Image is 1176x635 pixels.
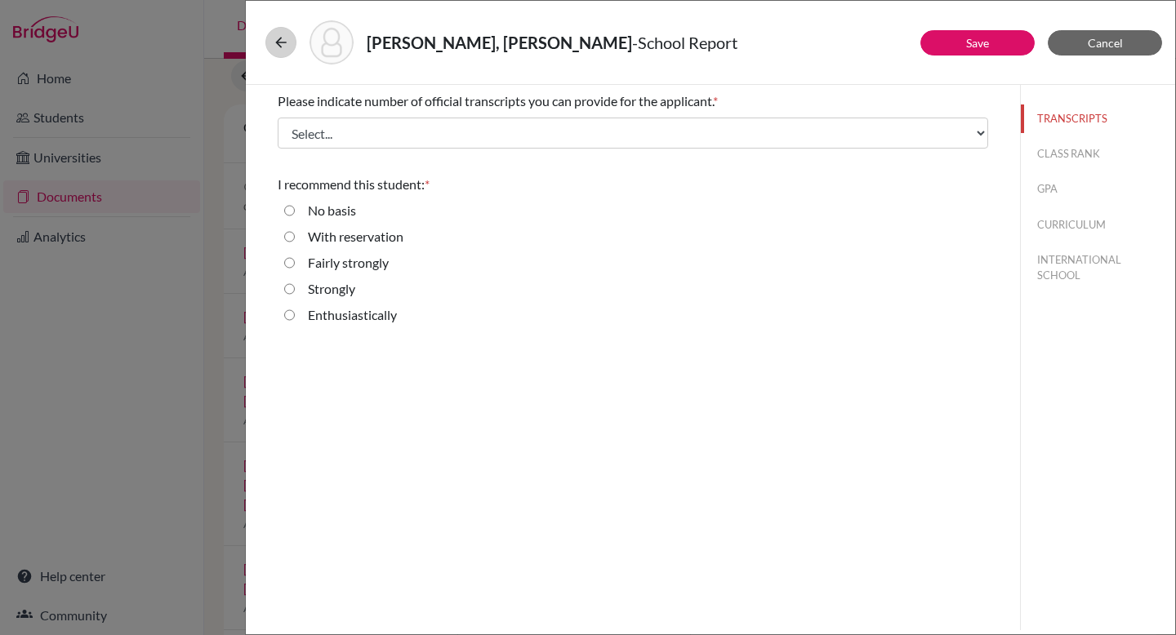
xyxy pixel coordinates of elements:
span: - School Report [632,33,737,52]
label: With reservation [308,227,403,246]
strong: [PERSON_NAME], [PERSON_NAME] [367,33,632,52]
label: Enthusiastically [308,305,397,325]
button: GPA [1021,175,1175,203]
span: Please indicate number of official transcripts you can provide for the applicant. [278,93,713,109]
button: TRANSCRIPTS [1021,104,1175,133]
button: CURRICULUM [1021,211,1175,239]
span: I recommend this student: [278,176,425,192]
button: CLASS RANK [1021,140,1175,168]
button: INTERNATIONAL SCHOOL [1021,246,1175,290]
label: Fairly strongly [308,253,389,273]
label: Strongly [308,279,355,299]
label: No basis [308,201,356,220]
